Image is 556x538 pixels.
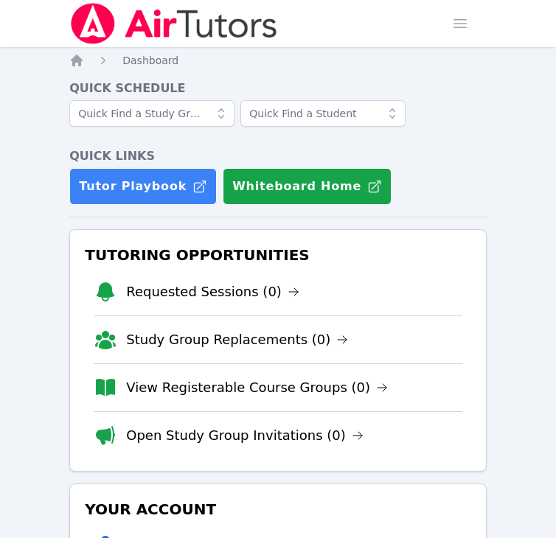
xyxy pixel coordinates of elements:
img: Air Tutors [69,3,278,44]
a: Tutor Playbook [69,168,217,205]
input: Quick Find a Study Group [69,100,234,127]
a: View Registerable Course Groups (0) [126,377,388,398]
input: Quick Find a Student [240,100,406,127]
h4: Quick Schedule [69,80,487,97]
h4: Quick Links [69,147,487,165]
a: Requested Sessions (0) [126,282,299,302]
nav: Breadcrumb [69,53,487,68]
h3: Your Account [82,496,474,523]
a: Open Study Group Invitations (0) [126,425,364,446]
h3: Tutoring Opportunities [82,242,474,268]
a: Study Group Replacements (0) [126,329,348,350]
button: Whiteboard Home [223,168,392,205]
span: Dashboard [122,55,178,66]
a: Dashboard [122,53,178,68]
